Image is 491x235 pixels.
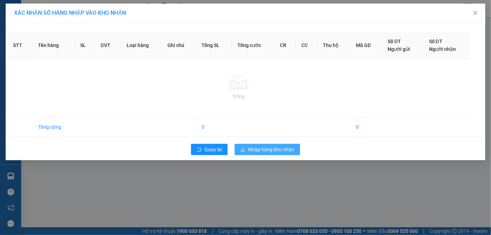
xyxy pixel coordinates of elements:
[196,32,232,59] th: Tổng SL
[9,48,123,59] b: GỬI : VP [PERSON_NAME]
[191,144,228,155] button: rollbackQuay lại
[121,32,162,59] th: Loại hàng
[388,46,410,52] span: Người gửi
[296,32,317,59] th: CC
[429,46,456,52] span: Người nhận
[32,32,75,59] th: Tên hàng
[13,93,464,100] div: Trống
[14,9,126,16] span: XÁC NHẬN SỐ HÀNG NHẬP VÀO KHO NHẬN
[66,17,294,26] li: 271 - [PERSON_NAME] - [GEOGRAPHIC_DATA] - [GEOGRAPHIC_DATA]
[248,146,294,153] span: Nhập hàng kho nhận
[196,117,232,137] td: 0
[9,9,62,44] img: logo.jpg
[473,10,478,16] span: close
[162,32,196,59] th: Ghi chú
[75,32,95,59] th: SL
[466,4,485,23] button: Close
[95,32,121,59] th: ĐVT
[240,147,245,153] span: download
[317,32,350,59] th: Thu hộ
[197,147,202,153] span: rollback
[32,117,75,137] td: Tổng cộng
[350,117,382,137] td: 0
[274,32,296,59] th: CR
[7,32,32,59] th: STT
[204,146,222,153] span: Quay lại
[429,39,442,44] span: Số ĐT
[388,39,401,44] span: Số ĐT
[235,144,300,155] button: downloadNhập hàng kho nhận
[232,32,274,59] th: Tổng cước
[350,32,382,59] th: Mã GD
